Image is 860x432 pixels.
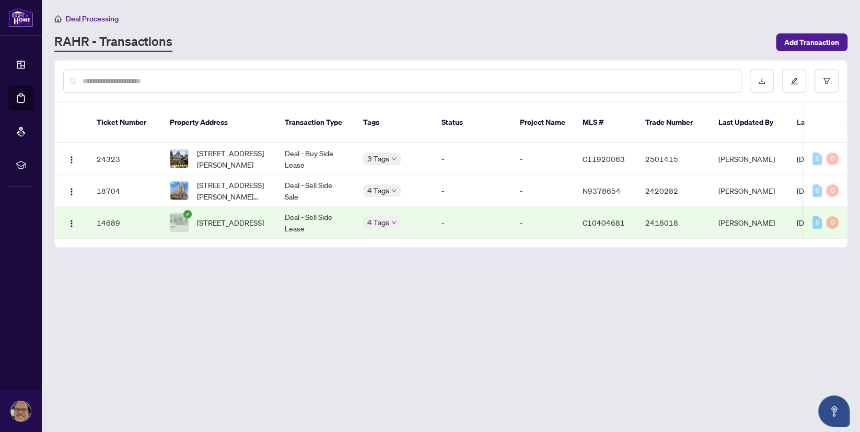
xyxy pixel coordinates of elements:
th: Trade Number [637,102,710,143]
th: Last Updated By [710,102,788,143]
span: [DATE] [797,154,820,164]
div: 0 [826,153,839,165]
span: 4 Tags [367,184,389,196]
span: [STREET_ADDRESS][PERSON_NAME] [197,147,268,170]
th: Property Address [161,102,276,143]
span: N9378654 [583,186,621,195]
button: Logo [63,182,80,199]
td: Deal - Sell Side Lease [276,207,355,239]
td: 2420282 [637,175,710,207]
span: down [391,156,397,161]
span: check-circle [183,210,192,218]
span: Deal Processing [66,14,119,24]
td: 2501415 [637,143,710,175]
button: Logo [63,214,80,231]
img: logo [8,8,33,27]
td: 24323 [88,143,161,175]
button: edit [782,69,806,93]
div: 0 [812,153,822,165]
td: - [433,143,512,175]
th: Ticket Number [88,102,161,143]
th: Tags [355,102,433,143]
td: - [433,175,512,207]
td: Deal - Buy Side Lease [276,143,355,175]
span: [DATE] [797,186,820,195]
span: [DATE] [797,218,820,227]
img: Profile Icon [11,401,31,421]
td: 2418018 [637,207,710,239]
td: [PERSON_NAME] [710,175,788,207]
button: Logo [63,150,80,167]
td: - [512,207,574,239]
img: thumbnail-img [170,150,188,168]
img: Logo [67,156,76,164]
span: Add Transaction [784,34,839,51]
td: [PERSON_NAME] [710,207,788,239]
span: [STREET_ADDRESS][PERSON_NAME][PERSON_NAME][PERSON_NAME] [197,179,268,202]
button: download [750,69,774,93]
td: - [433,207,512,239]
img: Logo [67,188,76,196]
span: 3 Tags [367,153,389,165]
td: Deal - Sell Side Sale [276,175,355,207]
span: edit [791,77,798,85]
button: Add Transaction [776,33,847,51]
th: Status [433,102,512,143]
div: 0 [812,184,822,197]
td: [PERSON_NAME] [710,143,788,175]
span: 4 Tags [367,216,389,228]
div: 0 [826,216,839,229]
span: filter [823,77,830,85]
span: C10404681 [583,218,625,227]
span: down [391,188,397,193]
span: home [54,15,62,22]
img: thumbnail-img [170,214,188,231]
button: filter [815,69,839,93]
span: C11920063 [583,154,625,164]
span: down [391,220,397,225]
img: Logo [67,219,76,228]
th: MLS # [574,102,637,143]
button: Open asap [818,395,850,427]
td: - [512,175,574,207]
span: download [758,77,765,85]
img: thumbnail-img [170,182,188,200]
div: 0 [826,184,839,197]
td: - [512,143,574,175]
th: Project Name [512,102,574,143]
span: [STREET_ADDRESS] [197,217,264,228]
td: 18704 [88,175,161,207]
div: 0 [812,216,822,229]
th: Transaction Type [276,102,355,143]
td: 14689 [88,207,161,239]
a: RAHR - Transactions [54,33,172,52]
